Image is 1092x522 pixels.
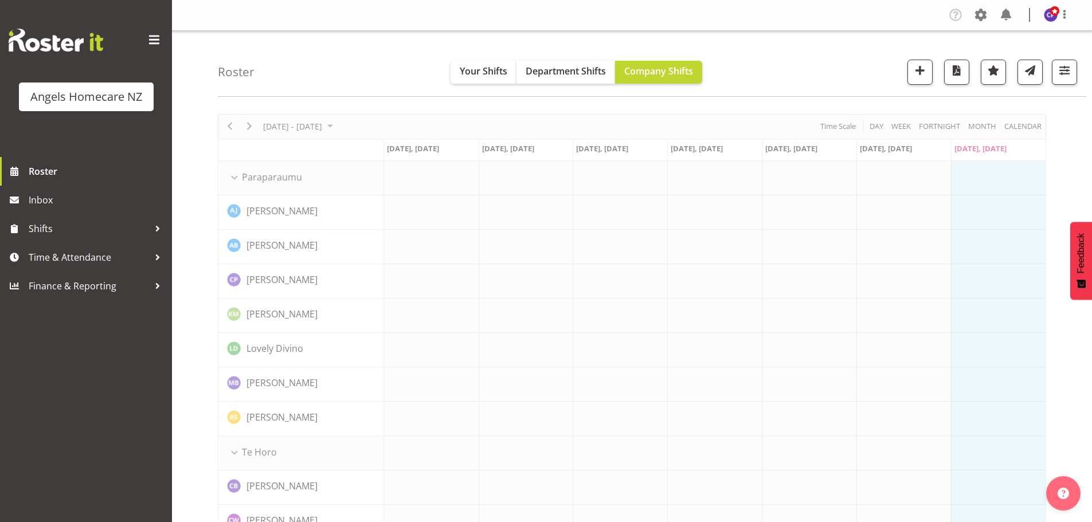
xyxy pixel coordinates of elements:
button: Department Shifts [516,61,615,84]
img: Rosterit website logo [9,29,103,52]
span: Time & Attendance [29,249,149,266]
button: Your Shifts [451,61,516,84]
span: Feedback [1076,233,1086,273]
button: Send a list of all shifts for the selected filtered period to all rostered employees. [1017,60,1043,85]
span: Roster [29,163,166,180]
span: Company Shifts [624,65,693,77]
h4: Roster [218,65,255,79]
span: Shifts [29,220,149,237]
button: Download a PDF of the roster according to the set date range. [944,60,969,85]
button: Filter Shifts [1052,60,1077,85]
span: Inbox [29,191,166,209]
span: Your Shifts [460,65,507,77]
button: Feedback - Show survey [1070,222,1092,300]
div: Angels Homecare NZ [30,88,142,105]
button: Add a new shift [907,60,933,85]
img: connie-paul11936.jpg [1044,8,1058,22]
span: Department Shifts [526,65,606,77]
img: help-xxl-2.png [1058,488,1069,499]
button: Highlight an important date within the roster. [981,60,1006,85]
span: Finance & Reporting [29,277,149,295]
button: Company Shifts [615,61,702,84]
